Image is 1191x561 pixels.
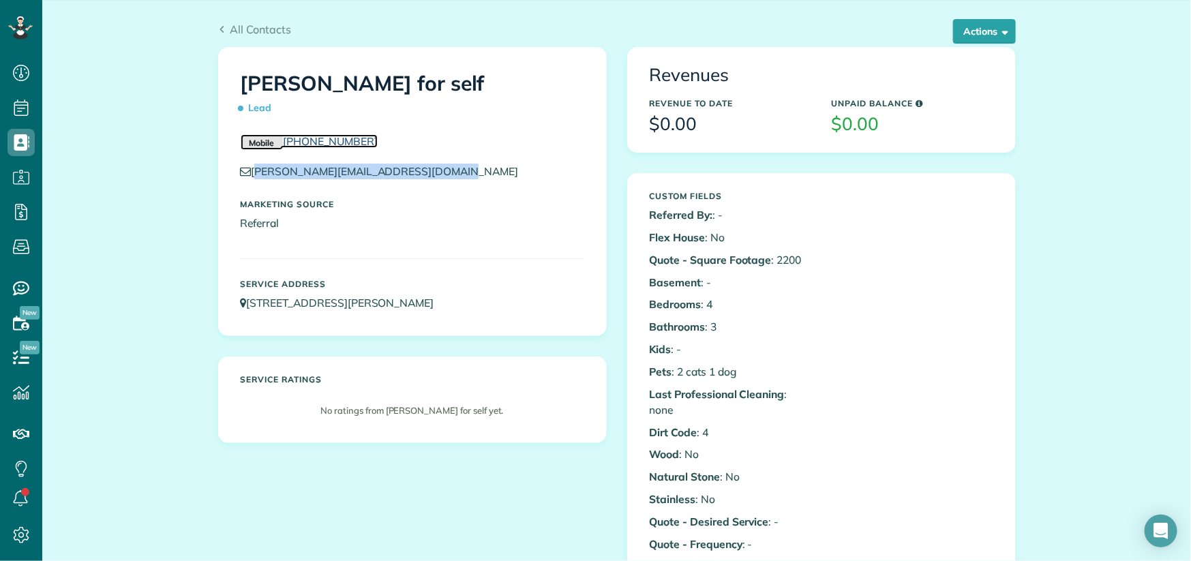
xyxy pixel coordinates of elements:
[241,375,584,384] h5: Service ratings
[650,537,742,551] b: Quote - Frequency
[241,296,447,309] a: [STREET_ADDRESS][PERSON_NAME]
[650,297,702,311] b: Bedrooms
[650,386,811,418] p: : none
[650,365,672,378] b: Pets
[650,192,811,200] h5: Custom Fields
[241,96,277,120] span: Lead
[650,115,811,134] h3: $0.00
[650,491,811,507] p: : No
[650,253,772,267] b: Quote - Square Footage
[650,514,811,530] p: : -
[650,99,811,108] h5: Revenue to Date
[953,19,1016,44] button: Actions
[650,425,811,440] p: : 4
[650,207,811,223] p: : -
[650,387,785,401] b: Last Professional Cleaning
[241,200,584,209] h5: Marketing Source
[650,447,680,461] b: Wood
[650,425,697,439] b: Dirt Code
[20,341,40,354] span: New
[241,279,584,288] h5: Service Address
[650,470,721,483] b: Natural Stone
[650,319,811,335] p: : 3
[1145,515,1177,547] div: Open Intercom Messenger
[650,492,696,506] b: Stainless
[650,252,811,268] p: : 2200
[247,404,577,417] p: No ratings from [PERSON_NAME] for self yet.
[650,469,811,485] p: : No
[832,99,993,108] h5: Unpaid Balance
[650,275,811,290] p: : -
[241,72,584,120] h1: [PERSON_NAME] for self
[650,275,702,289] b: Basement
[241,215,584,231] p: Referral
[218,21,292,37] a: All Contacts
[650,536,811,552] p: : -
[241,136,283,151] small: Mobile
[241,134,378,148] a: Mobile[PHONE_NUMBER]
[832,115,993,134] h3: $0.00
[650,230,706,244] b: Flex House
[650,342,672,356] b: Kids
[650,208,713,222] b: Referred By:
[241,164,531,178] a: [PERSON_NAME][EMAIL_ADDRESS][DOMAIN_NAME]
[650,320,706,333] b: Bathrooms
[650,65,993,85] h3: Revenues
[650,446,811,462] p: : No
[230,22,291,36] span: All Contacts
[650,230,811,245] p: : No
[650,297,811,312] p: : 4
[650,364,811,380] p: : 2 cats 1 dog
[20,306,40,320] span: New
[650,342,811,357] p: : -
[650,515,769,528] b: Quote - Desired Service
